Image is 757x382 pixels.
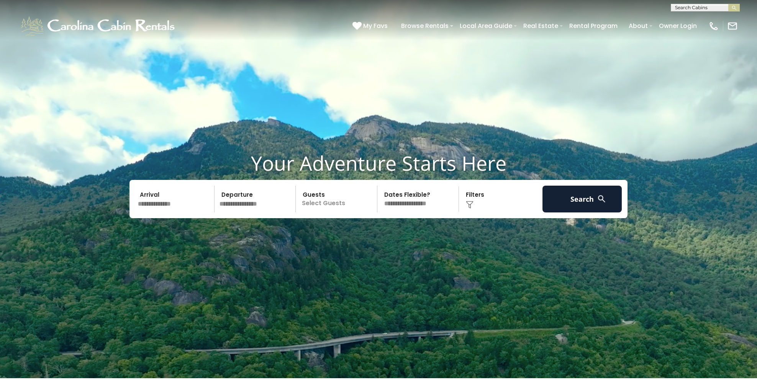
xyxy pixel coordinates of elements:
[352,21,390,31] a: My Favs
[542,186,622,212] button: Search
[363,21,388,31] span: My Favs
[397,19,452,33] a: Browse Rentals
[655,19,701,33] a: Owner Login
[6,151,751,175] h1: Your Adventure Starts Here
[298,186,377,212] p: Select Guests
[565,19,621,33] a: Rental Program
[466,201,474,209] img: filter--v1.png
[727,21,738,31] img: mail-regular-white.png
[597,194,606,204] img: search-regular-white.png
[625,19,652,33] a: About
[19,15,178,38] img: White-1-1-2.png
[519,19,562,33] a: Real Estate
[456,19,516,33] a: Local Area Guide
[708,21,719,31] img: phone-regular-white.png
